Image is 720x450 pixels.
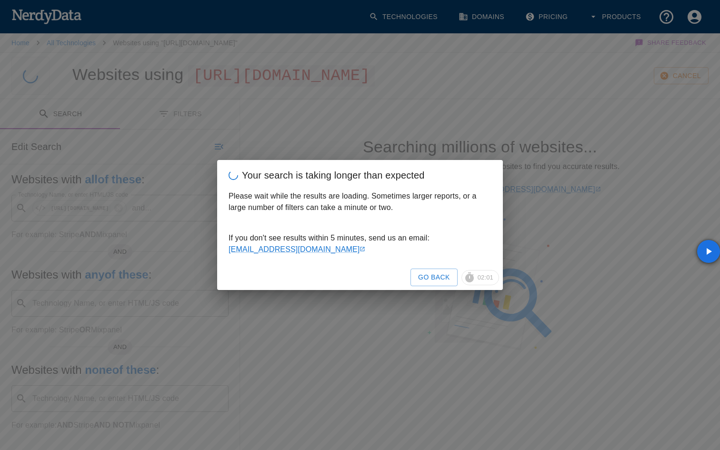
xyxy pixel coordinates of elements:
[410,269,458,286] button: Go Back
[672,382,709,419] iframe: Drift Widget Chat Controller
[217,160,503,190] h2: Your search is taking longer than expected
[229,245,365,253] a: [EMAIL_ADDRESS][DOMAIN_NAME]
[217,190,503,223] div: Please wait while the results are loading. Sometimes larger reports, or a large number of filters...
[217,223,503,265] div: If you don't see results within 5 minutes, send us an email:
